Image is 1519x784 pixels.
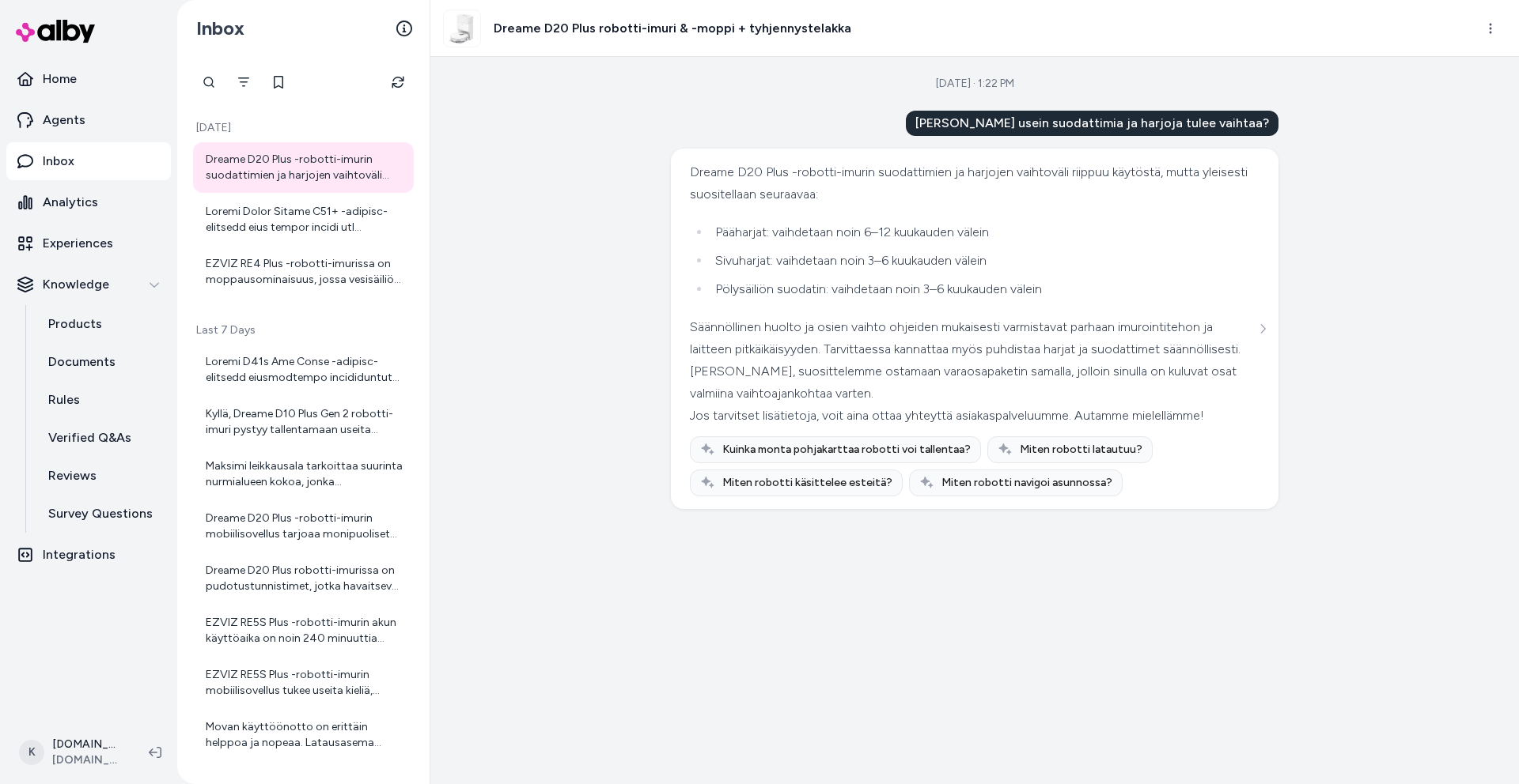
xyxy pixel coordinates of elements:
a: Maksimi leikkausala tarkoittaa suurinta nurmialueen kokoa, jonka robottiruohonleikkuri on suunnit... [193,449,414,499]
a: Verified Q&As [32,419,171,457]
a: EZVIZ RE5S Plus -robotti-imurin akun käyttöaika on noin 240 minuuttia (Quiet-tilassa) ja noin 180... [193,605,414,656]
p: [DOMAIN_NAME] Shopify [52,737,123,752]
span: Miten robotti latautuu? [1020,442,1142,458]
button: See more [1253,319,1272,338]
h3: Dreame D20 Plus robotti-imuri & -moppi + tyhjennystelakka [494,19,851,38]
li: Pölysäiliön suodatin: vaihdetaan noin 3–6 kuukauden välein [710,278,1256,300]
a: EZVIZ RE5S Plus -robotti-imurin mobiilisovellus tukee useita kieliä, mutta tarkkaa kielivalikoima... [193,658,414,708]
button: Refresh [382,66,414,98]
p: Last 7 Days [193,322,414,338]
span: Miten robotti navigoi asunnossa? [941,475,1112,491]
button: Filter [228,66,259,98]
div: Maksimi leikkausala tarkoittaa suurinta nurmialueen kokoa, jonka robottiruohonleikkuri on suunnit... [206,458,404,490]
div: Movan käyttöönotto on erittäin helppoa ja nopeaa. Latausasema sijoitetaan sopivaan kohtaan ja nur... [206,719,404,751]
div: [PERSON_NAME] usein suodattimia ja harjoja tulee vaihtaa? [906,111,1278,136]
div: Jos tarvitset lisätietoja, voit aina ottaa yhteyttä asiakaspalveluumme. Autamme mielellämme! [690,405,1256,427]
p: Rules [48,390,80,409]
p: Survey Questions [48,504,153,523]
p: Verified Q&As [48,428,131,447]
p: Products [48,315,102,334]
div: EZVIZ RE4 Plus -robotti-imurissa on moppausominaisuus, jossa vesisäiliö säätelee veden virtausta ... [206,256,404,288]
div: EZVIZ RE5S Plus -robotti-imurin mobiilisovellus tukee useita kieliä, mutta tarkkaa kielivalikoima... [206,667,404,699]
span: Miten robotti käsittelee esteitä? [722,475,892,491]
div: Kyllä, Dreame D10 Plus Gen 2 robotti-imuri pystyy tallentamaan useita pohjakarttoja, joten se sop... [206,406,404,438]
p: Inbox [43,152,74,171]
p: Documents [48,352,116,371]
li: Pääharjat: vaihdetaan noin 6–12 kuukauden välein [710,221,1256,243]
a: Reviews [32,457,171,495]
div: EZVIZ RE5S Plus -robotti-imurin akun käyttöaika on noin 240 minuuttia (Quiet-tilassa) ja noin 180... [206,615,404,646]
button: Knowledge [6,266,171,303]
div: Dreame D20 Plus robotti-imurissa on pudotustunnistimet, jotka havaitsevat esimerkiksi portaiden r... [206,563,404,594]
a: Dreame D20 Plus robotti-imurissa on pudotustunnistimet, jotka havaitsevat esimerkiksi portaiden r... [193,553,414,604]
span: [DOMAIN_NAME] [52,752,123,768]
a: Dreame D20 Plus -robotti-imurin mobiilisovellus tarjoaa monipuoliset toiminnot, joilla voit halli... [193,501,414,552]
p: Experiences [43,234,113,253]
span: K [19,740,44,765]
li: Sivuharjat: vaihdetaan noin 3–6 kuukauden välein [710,250,1256,272]
div: [DATE] · 1:22 PM [936,76,1014,92]
p: Analytics [43,193,98,212]
p: Home [43,70,77,89]
a: Documents [32,343,171,381]
a: Loremi Dolor Sitame C51+ -adipisc-elitsedd eius tempor incidi utl etdolorem aliquaenimadminimv qu... [193,194,414,245]
img: alby Logo [16,20,95,43]
a: Rules [32,381,171,419]
img: DreameD20Plusmainwhite_1.jpg [444,10,480,47]
a: Movan käyttöönotto on erittäin helppoa ja nopeaa. Latausasema sijoitetaan sopivaan kohtaan ja nur... [193,710,414,760]
p: Integrations [43,545,116,564]
a: Analytics [6,183,171,221]
a: EZVIZ RE4 Plus -robotti-imurissa on moppausominaisuus, jossa vesisäiliö säätelee veden virtausta ... [193,247,414,297]
a: Kyllä, Dreame D10 Plus Gen 2 robotti-imuri pystyy tallentamaan useita pohjakarttoja, joten se sop... [193,397,414,447]
p: [DATE] [193,120,414,136]
div: Dreame D20 Plus -robotti-imurin suodattimien ja harjojen vaihtoväli riippuu käytöstä, mutta yleis... [206,152,404,183]
a: Dreame D20 Plus -robotti-imurin suodattimien ja harjojen vaihtoväli riippuu käytöstä, mutta yleis... [193,142,414,193]
div: Dreame D20 Plus -robotti-imurin mobiilisovellus tarjoaa monipuoliset toiminnot, joilla voit halli... [206,511,404,542]
div: Loremi D41s Ame Conse -adipisc-elitsedd eiusmodtempo incididuntut laboree do magnaali enimadmin v... [206,354,404,386]
h2: Inbox [196,17,244,40]
a: Integrations [6,536,171,574]
a: Survey Questions [32,495,171,533]
p: Reviews [48,466,97,485]
div: [PERSON_NAME], suosittelemme ostamaan varaosapaketin samalla, jolloin sinulla on kuluvat osat val... [690,360,1256,405]
p: Agents [43,111,85,130]
a: Experiences [6,224,171,262]
a: Products [32,305,171,343]
a: Agents [6,101,171,139]
div: Dreame D20 Plus -robotti-imurin suodattimien ja harjojen vaihtoväli riippuu käytöstä, mutta yleis... [690,161,1256,205]
button: K[DOMAIN_NAME] Shopify[DOMAIN_NAME] [9,727,136,778]
div: Säännöllinen huolto ja osien vaihto ohjeiden mukaisesti varmistavat parhaan imurointitehon ja lai... [690,316,1256,360]
a: Home [6,60,171,98]
span: Kuinka monta pohjakarttaa robotti voi tallentaa? [722,442,971,458]
a: Inbox [6,142,171,180]
a: Loremi D41s Ame Conse -adipisc-elitsedd eiusmodtempo incididuntut laboree do magnaali enimadmin v... [193,345,414,395]
p: Knowledge [43,275,109,294]
div: Loremi Dolor Sitame C51+ -adipisc-elitsedd eius tempor incidi utl etdolorem aliquaenimadminimv qu... [206,204,404,236]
